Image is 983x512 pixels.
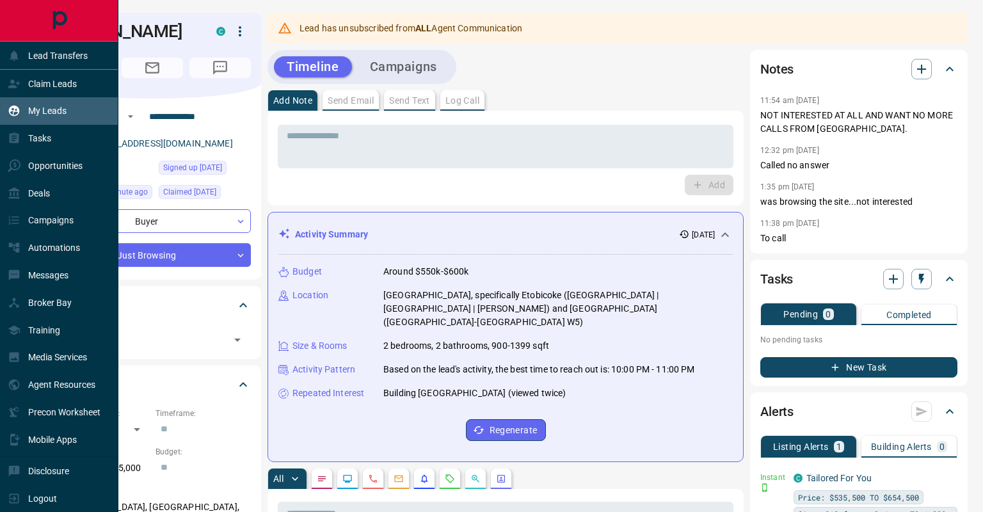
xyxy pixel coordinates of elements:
p: 11:38 pm [DATE] [760,219,819,228]
p: Called no answer [760,159,957,172]
p: Budget: [156,446,251,458]
svg: Requests [445,474,455,484]
div: Buyer [54,209,251,233]
p: 2 bedrooms, 2 bathrooms, 900-1399 sqft [383,339,549,353]
h2: Notes [760,59,794,79]
p: Activity Pattern [292,363,355,376]
svg: Listing Alerts [419,474,429,484]
svg: Push Notification Only [760,483,769,492]
p: Timeframe: [156,408,251,419]
p: To call [760,232,957,245]
div: Alerts [760,396,957,427]
svg: Lead Browsing Activity [342,474,353,484]
span: Price: $535,500 TO $654,500 [798,491,919,504]
svg: Opportunities [470,474,481,484]
p: 1:35 pm [DATE] [760,182,815,191]
span: Claimed [DATE] [163,186,216,198]
svg: Calls [368,474,378,484]
svg: Emails [394,474,404,484]
button: Campaigns [357,56,450,77]
p: Completed [886,310,932,319]
p: Budget [292,265,322,278]
p: Add Note [273,96,312,105]
div: Tasks [760,264,957,294]
p: No pending tasks [760,330,957,349]
p: Around $550k-$600k [383,265,468,278]
button: Timeline [274,56,352,77]
p: Instant [760,472,786,483]
p: Pending [783,310,818,319]
div: Criteria [54,369,251,400]
p: 12:32 pm [DATE] [760,146,819,155]
p: 11:54 am [DATE] [760,96,819,105]
span: Message [189,58,251,78]
svg: Notes [317,474,327,484]
p: [GEOGRAPHIC_DATA], specifically Etobicoke ([GEOGRAPHIC_DATA] | [GEOGRAPHIC_DATA] | [PERSON_NAME])... [383,289,733,329]
div: Activity Summary[DATE] [278,223,733,246]
p: 0 [826,310,831,319]
span: Signed up [DATE] [163,161,222,174]
div: condos.ca [794,474,803,483]
span: Email [122,58,183,78]
h1: [PERSON_NAME] [54,21,197,42]
p: was browsing the site...not interested [760,195,957,209]
p: 1 [836,442,842,451]
div: condos.ca [216,27,225,36]
p: Based on the lead's activity, the best time to reach out is: 10:00 PM - 11:00 PM [383,363,695,376]
p: Building [GEOGRAPHIC_DATA] (viewed twice) [383,387,566,400]
h2: Alerts [760,401,794,422]
p: Building Alerts [871,442,932,451]
p: Activity Summary [295,228,368,241]
p: 0 [939,442,945,451]
div: Sat Oct 11 2025 [159,185,251,203]
button: Open [228,331,246,349]
p: Listing Alerts [773,442,829,451]
p: Location [292,289,328,302]
h2: Tasks [760,269,793,289]
p: Size & Rooms [292,339,348,353]
strong: ALL [415,23,431,33]
p: NOT INTERESTED AT ALL AND WANT NO MORE CALLS FROM [GEOGRAPHIC_DATA]. [760,109,957,136]
div: Notes [760,54,957,84]
div: Tags [54,290,251,321]
p: Areas Searched: [54,485,251,497]
p: [DATE] [692,229,715,241]
svg: Agent Actions [496,474,506,484]
p: All [273,474,284,483]
a: [EMAIL_ADDRESS][DOMAIN_NAME] [88,138,233,148]
div: Tue Jul 26 2022 [159,161,251,179]
button: Open [123,109,138,124]
button: New Task [760,357,957,378]
div: Just Browsing [54,243,251,267]
div: Lead has unsubscribed from Agent Communication [300,17,522,40]
p: Repeated Interest [292,387,364,400]
a: Tailored For You [806,473,872,483]
button: Regenerate [466,419,546,441]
